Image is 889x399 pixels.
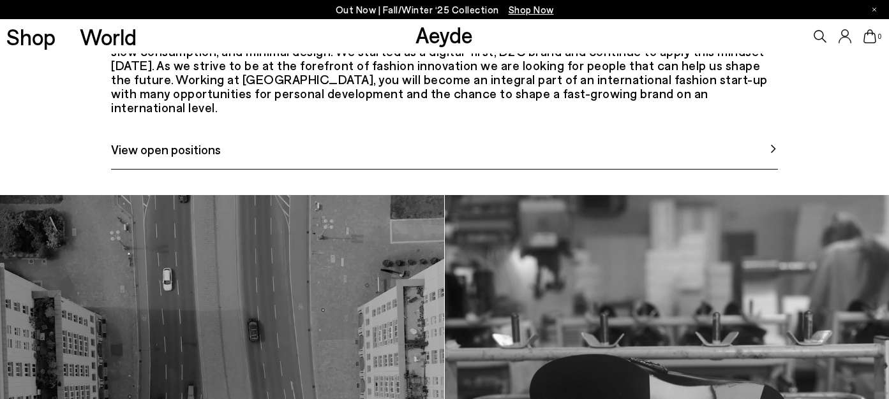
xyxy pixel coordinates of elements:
a: View open positions [111,140,778,170]
a: Aeyde [415,21,473,48]
span: Navigate to /collections/new-in [509,4,554,15]
a: 0 [863,29,876,43]
span: View open positions [111,140,221,159]
span: 0 [876,33,883,40]
p: Out Now | Fall/Winter ‘25 Collection [336,2,554,18]
a: Shop [6,25,56,48]
a: World [80,25,137,48]
img: svg%3E [768,144,778,154]
div: Aeyde is a Berlin-based footwear and accessories house founded in [DATE]. Our mission is to chall... [111,16,778,114]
